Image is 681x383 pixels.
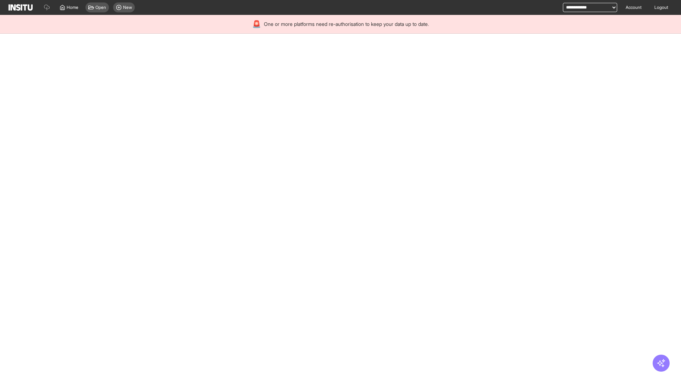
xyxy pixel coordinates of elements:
[67,5,78,10] span: Home
[252,19,261,29] div: 🚨
[264,21,429,28] span: One or more platforms need re-authorisation to keep your data up to date.
[95,5,106,10] span: Open
[9,4,33,11] img: Logo
[123,5,132,10] span: New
